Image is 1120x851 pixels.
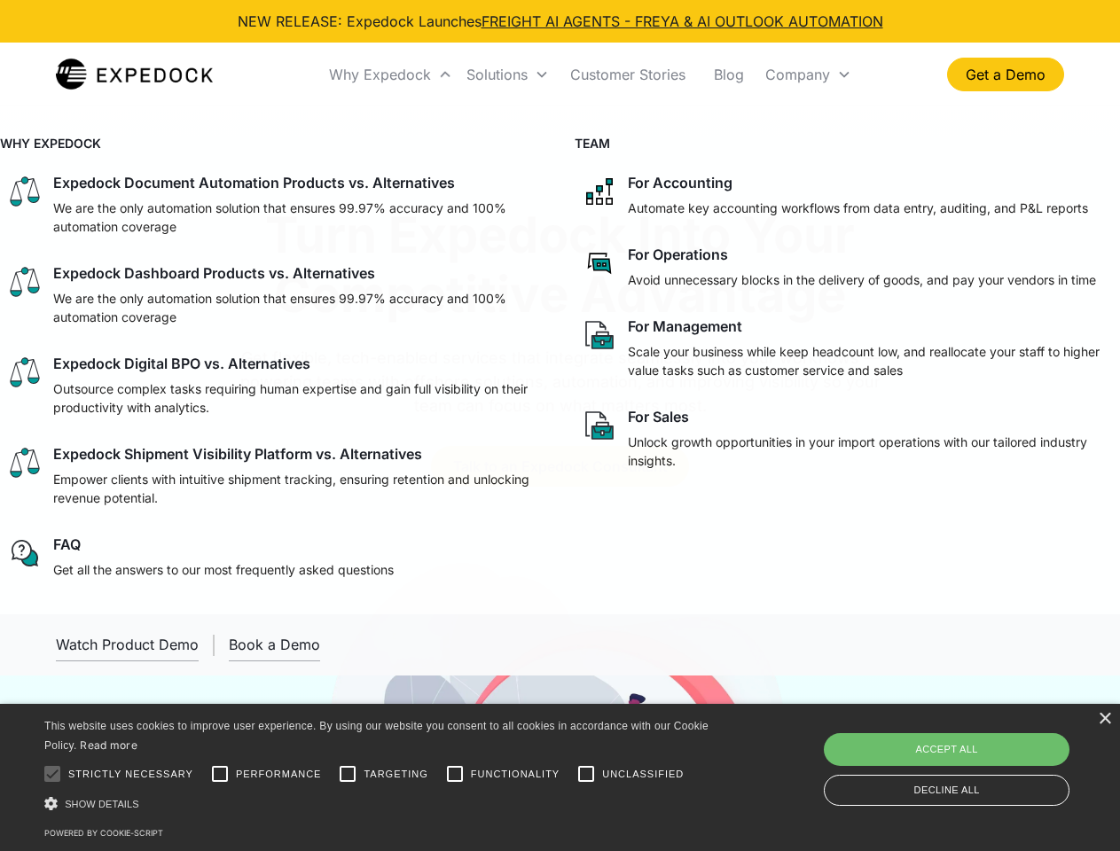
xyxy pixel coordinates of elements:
div: NEW RELEASE: Expedock Launches [238,11,883,32]
a: FREIGHT AI AGENTS - FREYA & AI OUTLOOK AUTOMATION [482,12,883,30]
p: Empower clients with intuitive shipment tracking, ensuring retention and unlocking revenue potent... [53,470,539,507]
div: Solutions [459,44,556,105]
a: Book a Demo [229,628,320,661]
span: Strictly necessary [68,767,193,782]
p: We are the only automation solution that ensures 99.97% accuracy and 100% automation coverage [53,289,539,326]
img: Expedock Logo [56,57,213,92]
div: Why Expedock [329,66,431,83]
a: Read more [80,738,137,752]
a: Blog [700,44,758,105]
div: Expedock Dashboard Products vs. Alternatives [53,264,375,282]
img: paper and bag icon [582,317,617,353]
div: For Accounting [628,174,732,191]
span: Unclassified [602,767,684,782]
img: regular chat bubble icon [7,535,43,571]
p: Avoid unnecessary blocks in the delivery of goods, and pay your vendors in time [628,270,1096,289]
div: Book a Demo [229,636,320,653]
img: scale icon [7,445,43,480]
div: Watch Product Demo [56,636,199,653]
p: Scale your business while keep headcount low, and reallocate your staff to higher value tasks suc... [628,342,1114,379]
a: open lightbox [56,628,199,661]
img: scale icon [7,174,43,209]
div: Expedock Digital BPO vs. Alternatives [53,355,310,372]
div: Solutions [466,66,528,83]
span: Performance [236,767,322,782]
div: For Operations [628,246,728,263]
div: Company [758,44,858,105]
img: scale icon [7,355,43,390]
img: scale icon [7,264,43,300]
span: Show details [65,799,139,809]
span: Functionality [471,767,560,782]
div: Expedock Document Automation Products vs. Alternatives [53,174,455,191]
a: Powered by cookie-script [44,828,163,838]
p: Get all the answers to our most frequently asked questions [53,560,394,579]
p: Unlock growth opportunities in your import operations with our tailored industry insights. [628,433,1114,470]
img: rectangular chat bubble icon [582,246,617,281]
p: Automate key accounting workflows from data entry, auditing, and P&L reports [628,199,1088,217]
img: paper and bag icon [582,408,617,443]
iframe: Chat Widget [825,660,1120,851]
p: We are the only automation solution that ensures 99.97% accuracy and 100% automation coverage [53,199,539,236]
span: Targeting [364,767,427,782]
div: For Management [628,317,742,335]
div: Show details [44,794,715,813]
div: FAQ [53,535,81,553]
a: Get a Demo [947,58,1064,91]
a: home [56,57,213,92]
a: Customer Stories [556,44,700,105]
span: This website uses cookies to improve user experience. By using our website you consent to all coo... [44,720,709,753]
div: Company [765,66,830,83]
div: Expedock Shipment Visibility Platform vs. Alternatives [53,445,422,463]
p: Outsource complex tasks requiring human expertise and gain full visibility on their productivity ... [53,379,539,417]
div: Why Expedock [322,44,459,105]
img: network like icon [582,174,617,209]
div: For Sales [628,408,689,425]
